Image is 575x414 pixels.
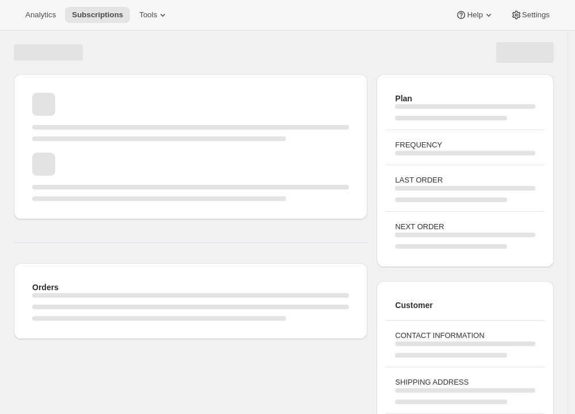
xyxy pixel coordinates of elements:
button: Help [448,7,501,23]
h3: FREQUENCY [395,139,535,151]
h3: NEXT ORDER [395,221,535,233]
span: Settings [522,10,550,20]
span: Subscriptions [72,10,123,20]
h3: LAST ORDER [395,174,535,186]
span: Tools [139,10,157,20]
h3: CONTACT INFORMATION [395,330,535,341]
span: Help [467,10,482,20]
h2: Customer [395,299,535,311]
h3: SHIPPING ADDRESS [395,377,535,388]
button: Analytics [18,7,63,23]
h2: Orders [32,282,349,293]
span: Analytics [25,10,56,20]
button: Subscriptions [65,7,130,23]
button: Settings [504,7,557,23]
button: Tools [132,7,175,23]
h2: Plan [395,93,535,104]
